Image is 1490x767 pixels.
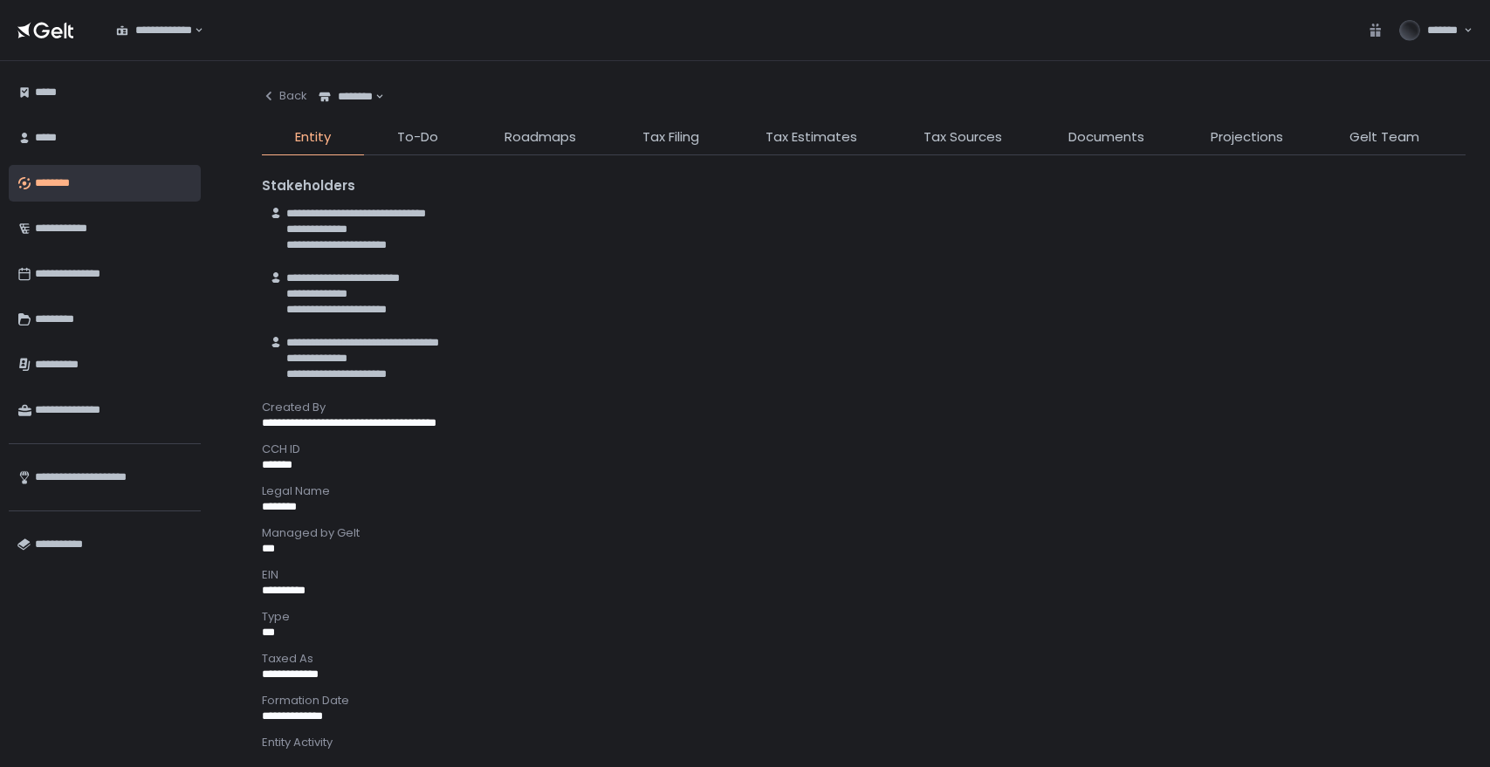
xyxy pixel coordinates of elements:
[505,127,576,147] span: Roadmaps
[192,22,193,39] input: Search for option
[1211,127,1283,147] span: Projections
[307,79,384,115] div: Search for option
[262,400,1466,415] div: Created By
[262,442,1466,457] div: CCH ID
[262,735,1466,750] div: Entity Activity
[1068,127,1144,147] span: Documents
[262,88,307,104] div: Back
[262,176,1466,196] div: Stakeholders
[295,127,331,147] span: Entity
[924,127,1002,147] span: Tax Sources
[262,651,1466,667] div: Taxed As
[262,567,1466,583] div: EIN
[262,525,1466,541] div: Managed by Gelt
[262,79,307,113] button: Back
[105,12,203,49] div: Search for option
[1349,127,1419,147] span: Gelt Team
[373,88,374,106] input: Search for option
[397,127,438,147] span: To-Do
[262,483,1466,499] div: Legal Name
[642,127,699,147] span: Tax Filing
[766,127,857,147] span: Tax Estimates
[262,609,1466,625] div: Type
[262,693,1466,709] div: Formation Date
